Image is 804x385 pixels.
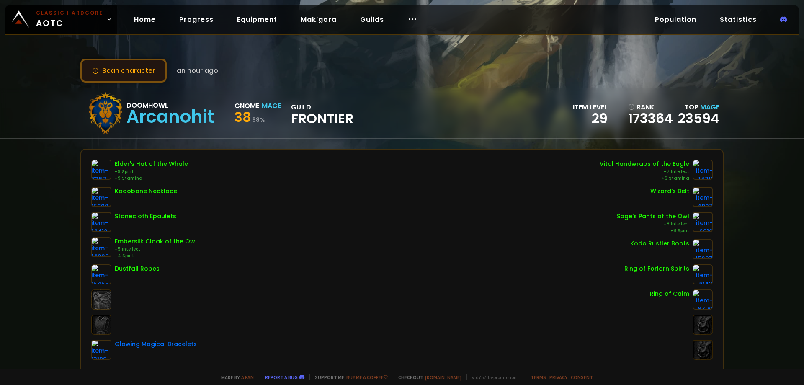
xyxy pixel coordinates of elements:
div: Kodobone Necklace [115,187,177,196]
img: item-15697 [693,239,713,259]
span: Mage [700,102,719,112]
div: Embersilk Cloak of the Owl [115,237,197,246]
div: Elder's Hat of the Whale [115,160,188,168]
a: Report a bug [265,374,298,380]
div: Mage [262,101,281,111]
div: item level [573,102,608,112]
span: an hour ago [177,65,218,76]
div: +5 Intellect [115,246,197,253]
span: Support me, [309,374,388,380]
div: guild [291,102,353,125]
div: Arcanohit [126,111,214,123]
div: Stonecloth Epaulets [115,212,176,221]
a: Progress [173,11,220,28]
img: item-2043 [693,264,713,284]
div: +4 Spirit [115,253,197,259]
div: Vital Handwraps of the Eagle [600,160,689,168]
a: Terms [531,374,546,380]
div: Ring of Calm [650,289,689,298]
img: item-6616 [693,212,713,232]
img: item-15455 [91,264,111,284]
span: Checkout [393,374,461,380]
div: Gnome [234,101,259,111]
a: Mak'gora [294,11,343,28]
a: Consent [571,374,593,380]
small: 68 % [252,116,265,124]
div: 29 [573,112,608,125]
a: a fan [241,374,254,380]
a: Home [127,11,162,28]
div: +8 Spirit [617,227,689,234]
a: [DOMAIN_NAME] [425,374,461,380]
a: Privacy [549,374,567,380]
img: item-14412 [91,212,111,232]
img: item-14211 [693,160,713,180]
div: Doomhowl [126,100,214,111]
span: v. d752d5 - production [466,374,517,380]
button: Scan character [80,59,167,83]
a: Classic HardcoreAOTC [5,5,117,34]
img: item-15690 [91,187,111,207]
small: Classic Hardcore [36,9,103,17]
div: Kodo Rustler Boots [630,239,689,248]
a: Equipment [230,11,284,28]
span: Frontier [291,112,353,125]
a: Buy me a coffee [346,374,388,380]
div: Ring of Forlorn Spirits [624,264,689,273]
div: +9 Stamina [115,175,188,182]
div: +6 Stamina [600,175,689,182]
div: +7 Intellect [600,168,689,175]
div: Glowing Magical Bracelets [115,340,197,349]
div: Sage's Pants of the Owl [617,212,689,221]
div: Top [678,102,719,112]
img: item-6790 [693,289,713,310]
a: Guilds [353,11,391,28]
a: 23594 [678,109,719,128]
a: 173364 [628,112,673,125]
span: 38 [234,108,251,127]
img: item-4827 [693,187,713,207]
div: Wizard's Belt [650,187,689,196]
div: rank [628,102,673,112]
a: Population [648,11,703,28]
div: Dustfall Robes [115,264,160,273]
div: +9 Spirit [115,168,188,175]
img: item-7357 [91,160,111,180]
div: +8 Intellect [617,221,689,227]
span: AOTC [36,9,103,29]
span: Made by [216,374,254,380]
img: item-13106 [91,340,111,360]
img: item-14229 [91,237,111,257]
a: Statistics [713,11,763,28]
